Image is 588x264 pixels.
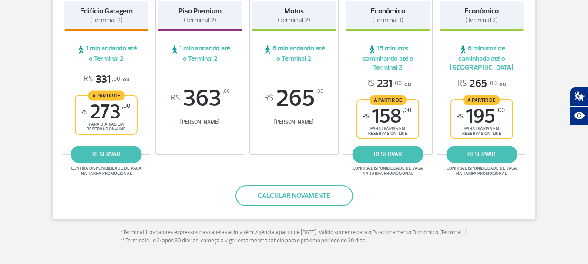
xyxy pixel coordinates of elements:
[497,107,505,114] sup: ,00
[70,166,143,176] span: Confira disponibilidade de vaga na tarifa promocional
[403,107,411,114] sup: ,00
[371,7,405,16] strong: Econômico
[465,16,498,24] span: (Terminal 2)
[459,126,505,136] span: para diárias em reservas on-line
[278,16,310,24] span: (Terminal 2)
[365,77,411,90] p: ou
[346,44,430,72] span: 15 minutos caminhando até o Terminal 2
[353,146,423,163] a: reservar
[80,7,133,16] strong: Edifício Garagem
[365,77,402,90] span: 231
[446,146,517,163] a: reservar
[445,166,518,176] span: Confira disponibilidade de vaga na tarifa promocional
[171,94,180,103] sup: R$
[457,77,497,90] span: 265
[351,166,424,176] span: Confira disponibilidade de vaga na tarifa promocional
[80,102,130,122] span: 273
[463,95,500,105] span: A partir de
[64,44,149,63] span: 1 min andando até o Terminal 2
[83,122,129,132] span: para diárias em reservas on-line
[88,90,125,100] span: A partir de
[365,126,411,136] span: para diárias em reservas on-line
[362,113,370,120] sup: R$
[284,7,304,16] strong: Motos
[235,185,353,206] button: Calcular novamente
[158,119,242,125] span: [PERSON_NAME]
[252,119,336,125] span: [PERSON_NAME]
[252,44,336,63] span: 6 min andando até o Terminal 2
[570,106,588,125] button: Abrir recursos assistivos.
[158,44,242,63] span: 1 min andando até o Terminal 2
[120,228,468,245] p: * Terminal 1: os valores expressos nas tabelas acima têm vigência a partir de [DATE]. Válido some...
[264,94,274,103] sup: R$
[84,73,129,86] p: ou
[122,102,130,110] sup: ,00
[178,7,222,16] strong: Piso Premium
[456,113,464,120] sup: R$
[456,107,505,126] span: 195
[223,87,230,96] sup: ,00
[90,16,123,24] span: (Terminal 2)
[84,73,120,86] span: 331
[316,87,323,96] sup: ,00
[370,95,407,105] span: A partir de
[464,7,499,16] strong: Econômico
[252,87,336,110] span: 265
[184,16,216,24] span: (Terminal 2)
[570,87,588,125] div: Plugin de acessibilidade da Hand Talk.
[440,44,524,72] span: 6 minutos de caminhada até o [GEOGRAPHIC_DATA]
[71,146,142,163] a: reservar
[372,16,403,24] span: (Terminal 1)
[457,77,506,90] p: ou
[158,87,242,110] span: 363
[570,87,588,106] button: Abrir tradutor de língua de sinais.
[362,107,411,126] span: 158
[80,108,87,116] sup: R$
